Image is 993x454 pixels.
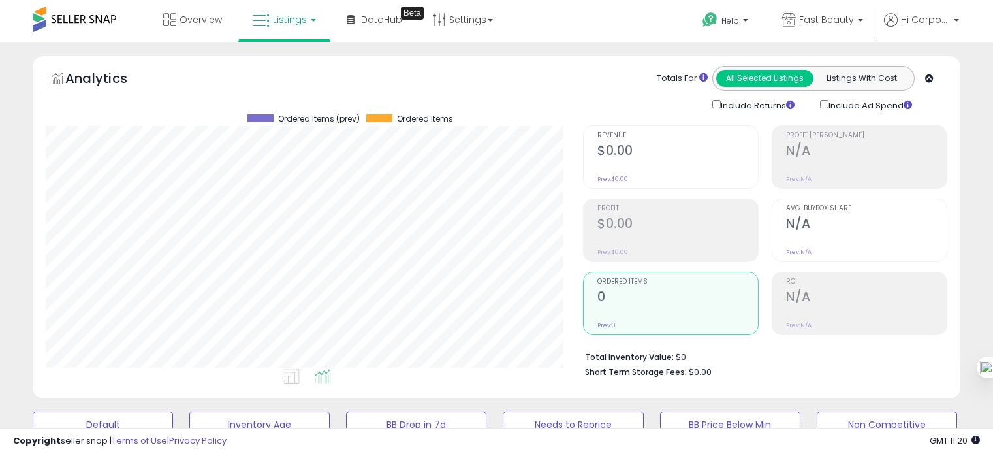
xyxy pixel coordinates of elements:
span: $0.00 [689,366,712,378]
span: Profit [597,205,758,212]
span: Avg. Buybox Share [786,205,947,212]
button: All Selected Listings [716,70,813,87]
a: Terms of Use [112,434,167,447]
button: BB Price Below Min [660,412,800,438]
div: Include Ad Spend [810,97,933,112]
span: Revenue [597,132,758,139]
h2: $0.00 [597,216,758,234]
span: Hi Corporate [901,13,950,26]
button: BB Drop in 7d [346,412,486,438]
button: Inventory Age [189,412,330,438]
span: ROI [786,278,947,285]
div: Totals For [657,73,708,85]
b: Short Term Storage Fees: [585,366,687,378]
i: Get Help [702,12,718,28]
small: Prev: 0 [597,321,616,329]
small: Prev: $0.00 [597,248,628,256]
button: Default [33,412,173,438]
small: Prev: N/A [786,321,812,329]
h2: $0.00 [597,143,758,161]
span: Ordered Items [397,114,453,123]
a: Hi Corporate [884,13,959,42]
small: Prev: N/A [786,248,812,256]
div: seller snap | | [13,435,227,447]
strong: Copyright [13,434,61,447]
button: Listings With Cost [813,70,910,87]
span: Fast Beauty [799,13,854,26]
span: Overview [180,13,222,26]
span: Ordered Items [597,278,758,285]
li: $0 [585,348,938,364]
b: Total Inventory Value: [585,351,674,363]
span: Ordered Items (prev) [278,114,360,123]
div: Tooltip anchor [401,7,424,20]
h2: N/A [786,216,947,234]
h2: N/A [786,143,947,161]
button: Non Competitive [817,412,957,438]
button: Needs to Reprice [503,412,643,438]
h2: N/A [786,289,947,307]
h2: 0 [597,289,758,307]
small: Prev: $0.00 [597,175,628,183]
span: Help [721,15,739,26]
span: Listings [273,13,307,26]
span: DataHub [361,13,402,26]
a: Privacy Policy [169,434,227,447]
div: Include Returns [702,97,810,112]
span: 2025-08-18 11:20 GMT [930,434,980,447]
a: Help [692,2,761,42]
span: Profit [PERSON_NAME] [786,132,947,139]
h5: Analytics [65,69,153,91]
small: Prev: N/A [786,175,812,183]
